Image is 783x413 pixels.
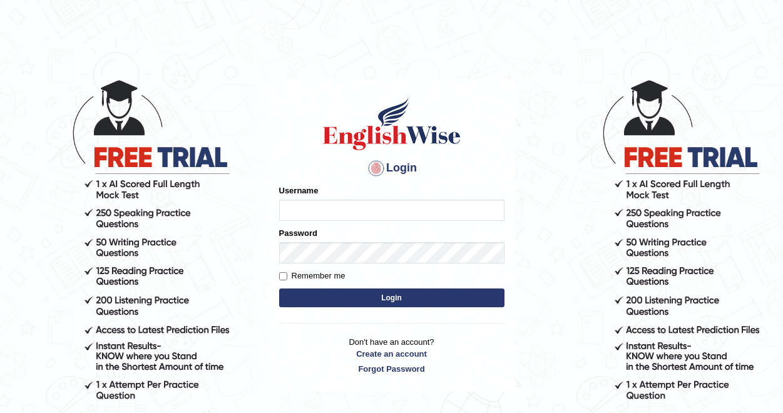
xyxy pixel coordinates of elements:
input: Remember me [279,272,287,280]
label: Remember me [279,270,345,282]
a: Forgot Password [279,363,504,375]
h4: Login [279,158,504,178]
label: Username [279,185,319,196]
button: Login [279,288,504,307]
label: Password [279,227,317,239]
img: Logo of English Wise sign in for intelligent practice with AI [320,96,463,152]
p: Don't have an account? [279,336,504,375]
a: Create an account [279,348,504,360]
